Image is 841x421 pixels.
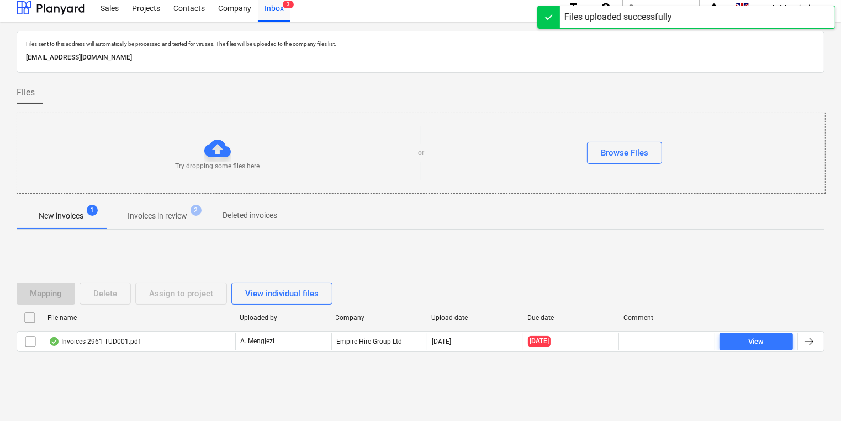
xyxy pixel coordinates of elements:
div: Empire Hire Group Ltd [331,333,427,350]
div: Browse Files [601,146,648,160]
div: Company [336,314,423,322]
div: View individual files [245,286,319,301]
div: Comment [623,314,711,322]
button: Browse Files [587,142,662,164]
iframe: Chat Widget [786,368,841,421]
p: Deleted invoices [223,210,277,221]
span: [DATE] [528,336,551,347]
div: - [623,338,625,345]
div: Try dropping some files hereorBrowse Files [17,113,826,194]
div: OCR finished [49,337,60,346]
button: View [720,333,793,350]
span: 1 [87,205,98,216]
div: View [749,335,764,348]
div: Files uploaded successfully [564,10,672,24]
span: 2 [191,205,202,216]
div: File name [47,314,231,322]
div: Invoices 2961 TUD001.pdf [49,337,140,346]
p: or [418,148,424,158]
p: Try dropping some files here [176,162,260,171]
p: [EMAIL_ADDRESS][DOMAIN_NAME] [26,52,815,63]
button: View individual files [231,283,332,305]
span: Files [17,86,35,99]
div: Due date [527,314,615,322]
p: Invoices in review [128,210,187,222]
div: Uploaded by [240,314,327,322]
span: 3 [283,1,294,8]
p: A. Mengjezi [240,337,274,346]
p: New invoices [39,210,83,222]
div: [DATE] [432,338,451,345]
p: Files sent to this address will automatically be processed and tested for viruses. The files will... [26,40,815,47]
div: Upload date [431,314,519,322]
